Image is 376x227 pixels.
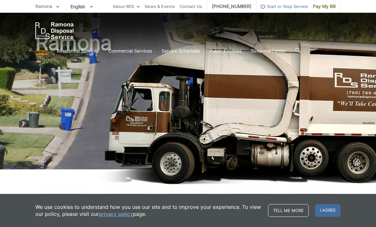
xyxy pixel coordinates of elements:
a: EDCD logo. Return to the homepage. [35,22,74,39]
a: Tell me more [268,204,309,217]
a: Service Schedules [162,47,200,54]
a: Public Facilities [210,47,242,54]
a: Residential Services [57,47,99,54]
span: Ramona [35,4,52,9]
a: Commercial Services [108,47,152,54]
a: About RDS [113,3,140,10]
h1: Ramona [35,32,341,172]
span: Pay My Bill [313,3,336,10]
a: Resource Center [251,47,286,54]
a: privacy policy [99,210,133,217]
a: News & Events [145,3,175,10]
span: I agree [315,204,341,217]
a: Home [35,47,47,54]
a: Contact Us [180,3,202,10]
span: English [66,1,98,12]
p: We use cookies to understand how you use our site and to improve your experience. To view our pol... [35,203,262,217]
